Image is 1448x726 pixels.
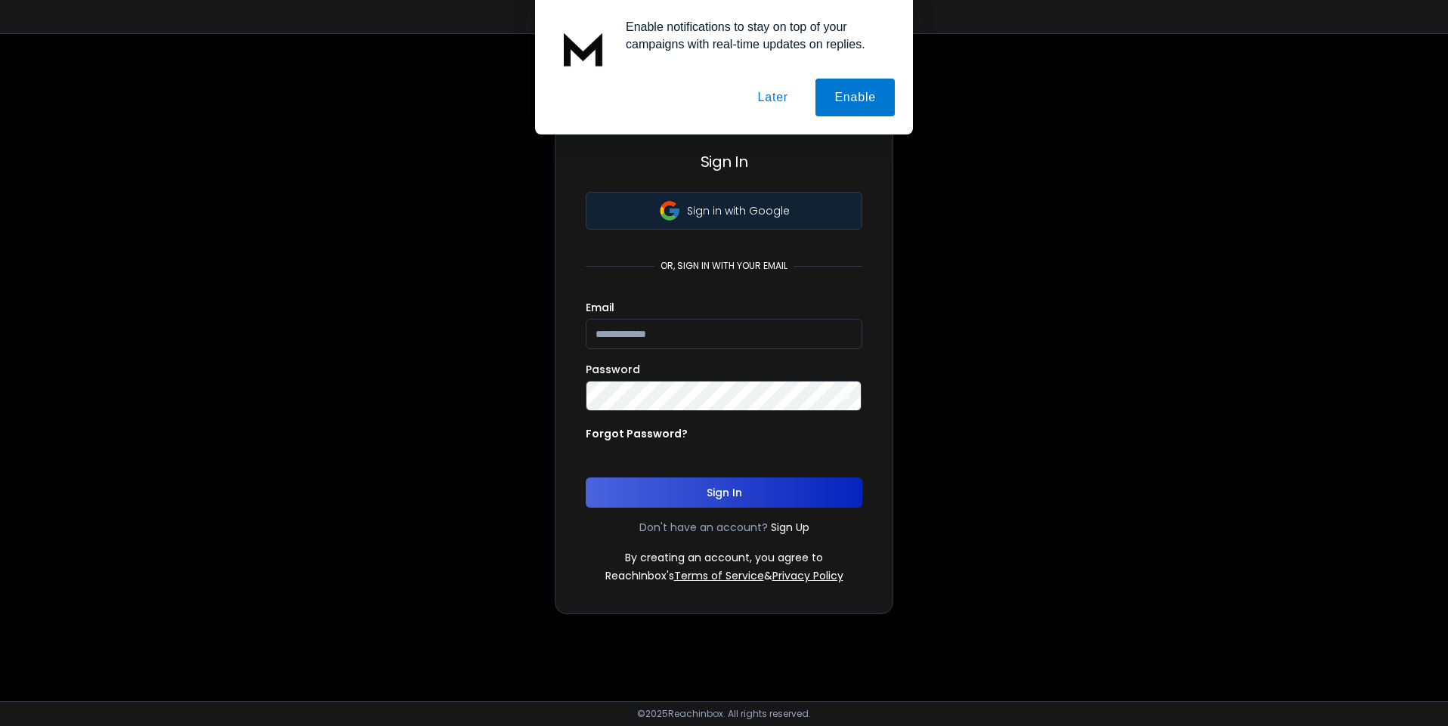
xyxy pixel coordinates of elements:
p: © 2025 Reachinbox. All rights reserved. [637,708,811,720]
label: Email [586,302,614,313]
p: or, sign in with your email [654,260,794,272]
a: Sign Up [771,520,809,535]
h3: Sign In [586,151,862,172]
button: Sign in with Google [586,192,862,230]
p: Sign in with Google [687,203,790,218]
button: Sign In [586,477,862,508]
p: ReachInbox's & [605,568,843,583]
a: Privacy Policy [772,568,843,583]
label: Password [586,364,640,375]
p: Don't have an account? [639,520,768,535]
div: Enable notifications to stay on top of your campaigns with real-time updates on replies. [614,18,895,53]
p: By creating an account, you agree to [625,550,823,565]
button: Enable [815,79,895,116]
p: Forgot Password? [586,426,688,441]
button: Later [738,79,806,116]
a: Terms of Service [674,568,764,583]
img: notification icon [553,18,614,79]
